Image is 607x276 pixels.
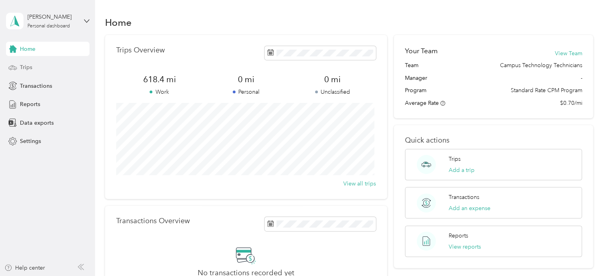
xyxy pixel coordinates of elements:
[449,204,490,212] button: Add an expense
[202,88,289,96] p: Personal
[554,49,582,58] button: View Team
[202,74,289,85] span: 0 mi
[116,88,203,96] p: Work
[116,217,190,225] p: Transactions Overview
[20,100,40,108] span: Reports
[510,86,582,95] span: Standard Rate CPM Program
[449,243,481,251] button: View reports
[405,46,438,56] h2: Your Team
[27,13,77,21] div: [PERSON_NAME]
[405,100,439,106] span: Average Rate
[560,99,582,107] span: $0.70/mi
[405,136,582,145] p: Quick actions
[20,119,54,127] span: Data exports
[105,18,132,27] h1: Home
[449,193,479,201] p: Transactions
[449,166,475,174] button: Add a trip
[580,74,582,82] span: -
[116,74,203,85] span: 618.4 mi
[20,63,32,71] span: Trips
[500,61,582,69] span: Campus Technology Technicians
[405,86,426,95] span: Program
[405,61,418,69] span: Team
[27,24,70,29] div: Personal dashboard
[449,232,468,240] p: Reports
[20,82,52,90] span: Transactions
[4,264,45,272] button: Help center
[449,155,461,163] p: Trips
[20,45,35,53] span: Home
[289,74,376,85] span: 0 mi
[20,137,41,145] span: Settings
[289,88,376,96] p: Unclassified
[116,46,165,54] p: Trips Overview
[562,232,607,276] iframe: Everlance-gr Chat Button Frame
[343,179,376,188] button: View all trips
[405,74,427,82] span: Manager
